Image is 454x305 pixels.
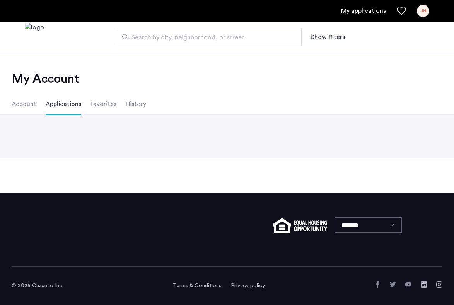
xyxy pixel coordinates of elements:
li: Account [12,93,36,115]
a: Instagram [436,281,442,288]
img: equal-housing.png [273,218,327,233]
a: Favorites [397,6,406,15]
li: History [126,93,146,115]
span: Search by city, neighborhood, or street. [131,33,280,42]
h2: My Account [12,71,442,87]
span: © 2025 Cazamio Inc. [12,283,63,288]
a: Terms and conditions [173,282,222,290]
li: Applications [46,93,81,115]
a: Twitter [390,281,396,288]
a: Privacy policy [231,282,265,290]
button: Show or hide filters [311,32,345,42]
a: My application [341,6,386,15]
img: logo [25,23,44,52]
li: Favorites [90,93,116,115]
a: Facebook [374,281,381,288]
select: Language select [335,217,402,233]
a: LinkedIn [421,281,427,288]
a: Cazamio logo [25,23,44,52]
a: YouTube [405,281,411,288]
input: Apartment Search [116,28,302,46]
div: JH [417,5,429,17]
